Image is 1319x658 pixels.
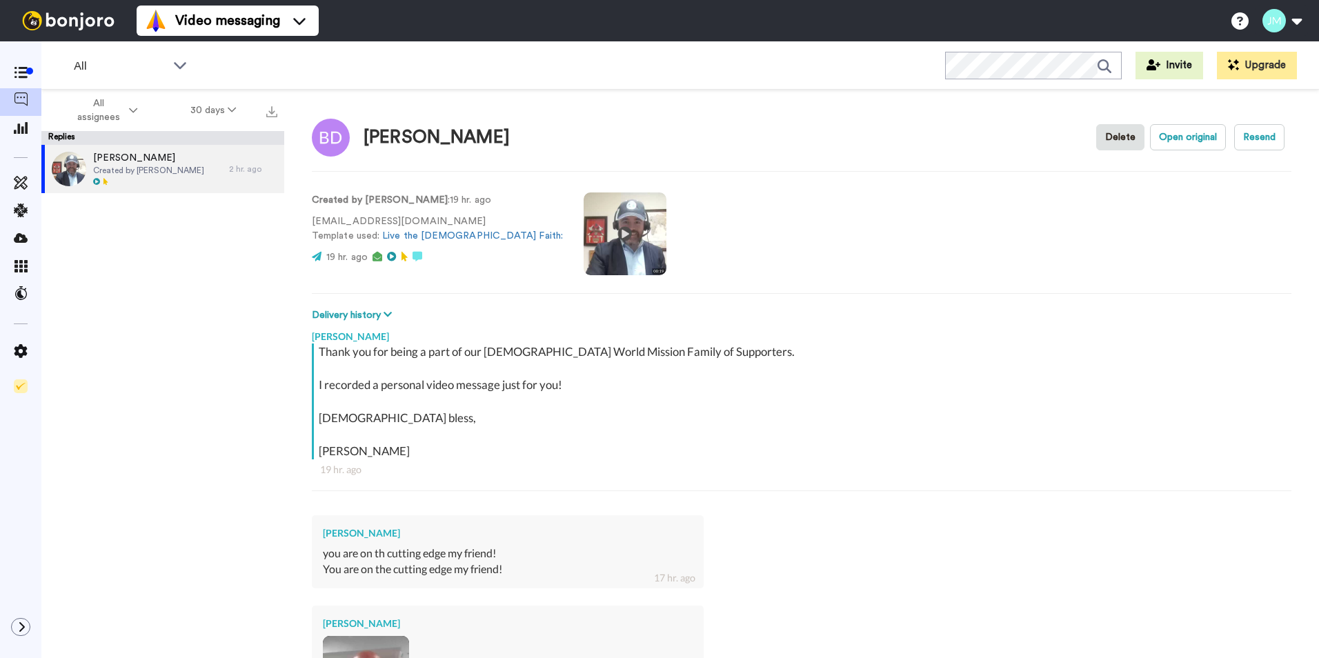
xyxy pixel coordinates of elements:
p: [EMAIL_ADDRESS][DOMAIN_NAME] Template used: [312,215,563,243]
div: 2 hr. ago [229,163,277,175]
div: [PERSON_NAME] [323,526,693,540]
div: Thank you for being a part of our [DEMOGRAPHIC_DATA] World Mission Family of Supporters. I record... [319,343,1288,459]
div: [PERSON_NAME] [312,323,1291,343]
strong: Created by [PERSON_NAME] [312,195,448,205]
span: [PERSON_NAME] [93,151,204,165]
button: Resend [1234,124,1285,150]
a: Live the [DEMOGRAPHIC_DATA] Faith: [382,231,563,241]
div: [PERSON_NAME] [364,128,510,148]
span: All assignees [70,97,126,124]
button: Delivery history [312,308,396,323]
span: Created by [PERSON_NAME] [93,165,204,176]
img: Image of Bob Dill [312,119,350,157]
img: bj-logo-header-white.svg [17,11,120,30]
button: Upgrade [1217,52,1297,79]
button: 30 days [164,98,263,123]
span: 19 hr. ago [326,252,368,262]
img: vm-color.svg [145,10,167,32]
button: Delete [1096,124,1144,150]
div: [PERSON_NAME] [323,617,693,630]
p: : 19 hr. ago [312,193,563,208]
button: Open original [1150,124,1226,150]
button: Invite [1135,52,1203,79]
div: 17 hr. ago [654,571,695,585]
span: Video messaging [175,11,280,30]
div: you are on th cutting edge my friend! [323,546,693,561]
img: export.svg [266,106,277,117]
button: Export all results that match these filters now. [262,100,281,121]
span: All [74,58,166,74]
img: fa6eb12c-359f-43d9-845c-5f7b8001c1bf-thumb.jpg [52,152,86,186]
img: Checklist.svg [14,379,28,393]
a: [PERSON_NAME]Created by [PERSON_NAME]2 hr. ago [41,145,284,193]
div: 19 hr. ago [320,463,1283,477]
div: Replies [41,131,284,145]
div: You are on the cutting edge my friend! [323,561,693,577]
button: All assignees [44,91,164,130]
